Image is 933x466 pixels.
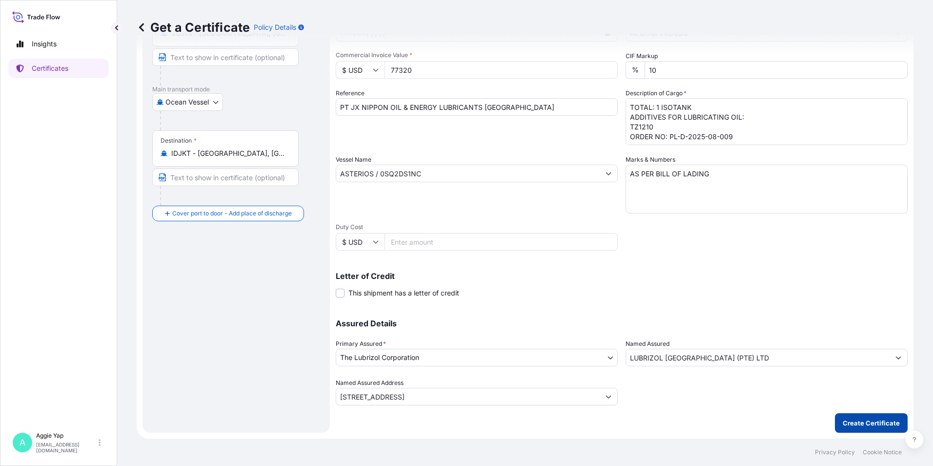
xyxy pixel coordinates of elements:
[626,61,645,79] div: %
[36,432,97,440] p: Aggie Yap
[863,448,902,456] a: Cookie Notice
[8,34,109,54] a: Insights
[815,448,855,456] a: Privacy Policy
[336,339,386,349] span: Primary Assured
[36,442,97,453] p: [EMAIL_ADDRESS][DOMAIN_NAME]
[626,349,890,366] input: Assured Name
[626,339,669,349] label: Named Assured
[626,88,687,98] label: Description of Cargo
[8,59,109,78] a: Certificates
[161,137,197,145] div: Destination
[152,85,320,93] p: Main transport mode
[152,169,299,186] input: Text to appear on certificate
[835,413,908,433] button: Create Certificate
[600,388,617,405] button: Show suggestions
[32,39,57,49] p: Insights
[336,165,600,182] input: Type to search vessel name or IMO
[385,233,618,251] input: Enter amount
[254,22,296,32] p: Policy Details
[336,155,371,165] label: Vessel Name
[890,349,907,366] button: Show suggestions
[626,51,658,61] label: CIF Markup
[152,48,299,66] input: Text to appear on certificate
[172,209,292,218] span: Cover port to door - Add place of discharge
[336,98,618,116] input: Enter booking reference
[336,378,404,388] label: Named Assured Address
[171,148,286,158] input: Destination
[336,349,618,366] button: The Lubrizol Corporation
[20,438,25,447] span: A
[348,288,459,298] span: This shipment has a letter of credit
[336,272,908,280] p: Letter of Credit
[165,97,209,107] span: Ocean Vessel
[32,64,68,73] p: Certificates
[600,165,617,182] button: Show suggestions
[385,61,618,79] input: Enter amount
[152,93,223,111] button: Select transport
[152,206,304,221] button: Cover port to door - Add place of discharge
[336,223,618,231] span: Duty Cost
[336,88,365,98] label: Reference
[336,51,618,59] span: Commercial Invoice Value
[843,418,900,428] p: Create Certificate
[137,20,250,35] p: Get a Certificate
[645,61,908,79] input: Enter percentage between 0 and 24%
[626,155,675,165] label: Marks & Numbers
[336,388,600,405] input: Named Assured Address
[336,319,908,327] p: Assured Details
[340,353,419,362] span: The Lubrizol Corporation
